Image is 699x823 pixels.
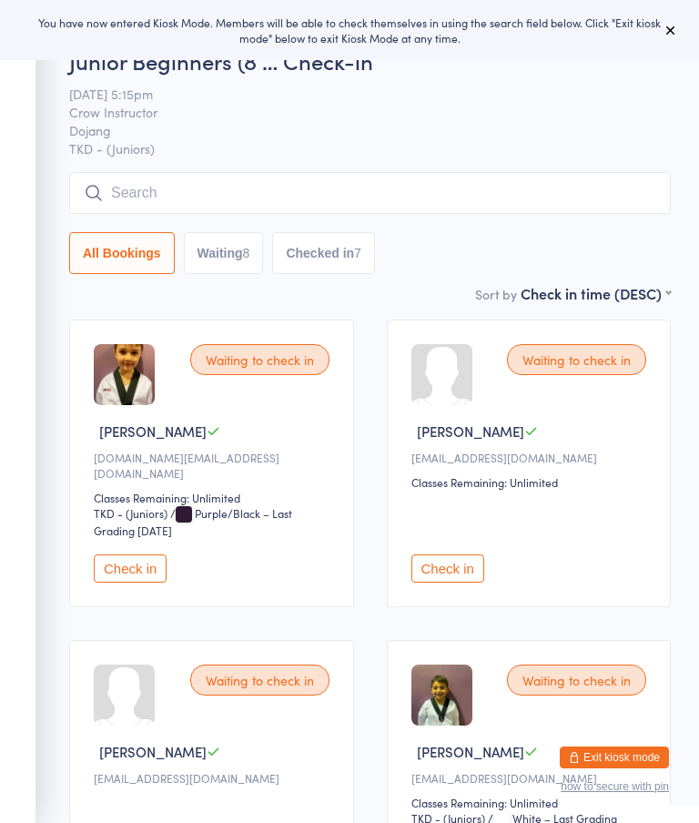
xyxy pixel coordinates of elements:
div: Waiting to check in [190,344,329,375]
button: Check in [411,554,484,583]
span: [PERSON_NAME] [99,422,207,441]
div: [EMAIL_ADDRESS][DOMAIN_NAME] [411,450,653,465]
div: You have now entered Kiosk Mode. Members will be able to check themselves in using the search fie... [29,15,670,46]
h2: Junior Beginners (8 … Check-in [69,46,671,76]
button: Check in [94,554,167,583]
button: Exit kiosk mode [560,747,669,768]
div: Waiting to check in [507,665,646,696]
div: 8 [243,246,250,260]
span: [DATE] 5:15pm [69,85,643,103]
span: TKD - (Juniors) [69,139,671,157]
div: [EMAIL_ADDRESS][DOMAIN_NAME] [94,770,335,786]
span: [PERSON_NAME] [417,422,524,441]
div: Classes Remaining: Unlimited [411,474,653,490]
div: [DOMAIN_NAME][EMAIL_ADDRESS][DOMAIN_NAME] [94,450,335,481]
button: All Bookings [69,232,175,274]
label: Sort by [475,285,517,303]
div: Classes Remaining: Unlimited [94,490,335,505]
div: Classes Remaining: Unlimited [411,795,653,810]
button: how to secure with pin [561,780,669,793]
img: image1755674687.png [411,665,472,726]
span: Dojang [69,121,643,139]
div: [EMAIL_ADDRESS][DOMAIN_NAME] [411,770,653,786]
div: Waiting to check in [190,665,329,696]
div: Waiting to check in [507,344,646,375]
span: [PERSON_NAME] [417,742,524,761]
span: [PERSON_NAME] [99,742,207,761]
div: Check in time (DESC) [521,283,671,303]
button: Checked in7 [272,232,375,274]
div: TKD - (Juniors) [94,505,167,521]
div: 7 [354,246,361,260]
button: Waiting8 [184,232,264,274]
span: Crow Instructor [69,103,643,121]
input: Search [69,172,671,214]
img: image1684222573.png [94,344,155,405]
